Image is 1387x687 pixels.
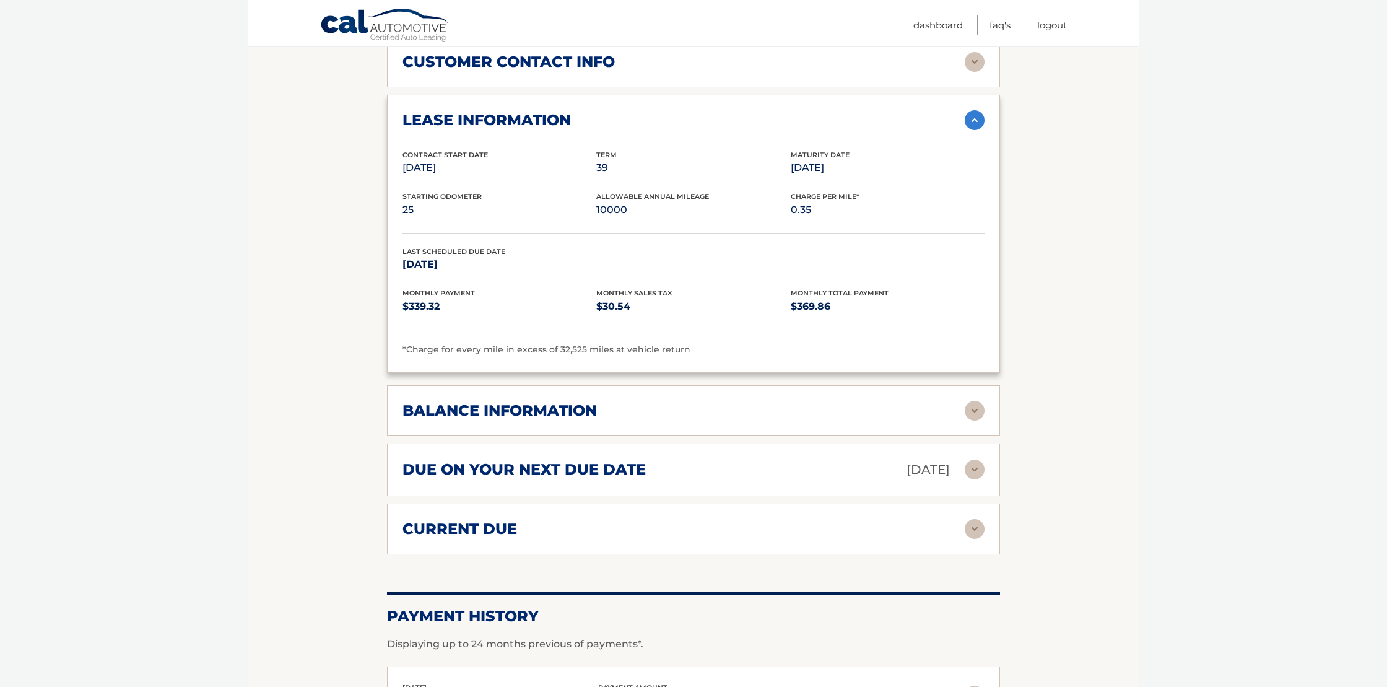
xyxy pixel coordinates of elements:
[402,298,596,315] p: $339.32
[965,110,985,130] img: accordion-active.svg
[791,151,850,159] span: Maturity Date
[965,401,985,421] img: accordion-rest.svg
[402,159,596,177] p: [DATE]
[402,53,615,71] h2: customer contact info
[596,298,790,315] p: $30.54
[791,201,985,219] p: 0.35
[402,460,646,479] h2: due on your next due date
[1037,15,1067,35] a: Logout
[402,344,690,355] span: *Charge for every mile in excess of 32,525 miles at vehicle return
[402,201,596,219] p: 25
[791,298,985,315] p: $369.86
[320,8,450,44] a: Cal Automotive
[965,519,985,539] img: accordion-rest.svg
[965,460,985,479] img: accordion-rest.svg
[387,607,1000,626] h2: Payment History
[913,15,963,35] a: Dashboard
[989,15,1011,35] a: FAQ's
[791,289,889,297] span: Monthly Total Payment
[596,289,672,297] span: Monthly Sales Tax
[402,247,505,256] span: Last Scheduled Due Date
[402,289,475,297] span: Monthly Payment
[965,52,985,72] img: accordion-rest.svg
[907,459,950,481] p: [DATE]
[596,159,790,177] p: 39
[402,520,517,538] h2: current due
[402,111,571,129] h2: lease information
[596,201,790,219] p: 10000
[596,151,617,159] span: Term
[402,151,488,159] span: Contract Start Date
[791,159,985,177] p: [DATE]
[402,192,482,201] span: Starting Odometer
[791,192,859,201] span: Charge Per Mile*
[402,401,597,420] h2: balance information
[596,192,709,201] span: Allowable Annual Mileage
[402,256,596,273] p: [DATE]
[387,637,1000,652] p: Displaying up to 24 months previous of payments*.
